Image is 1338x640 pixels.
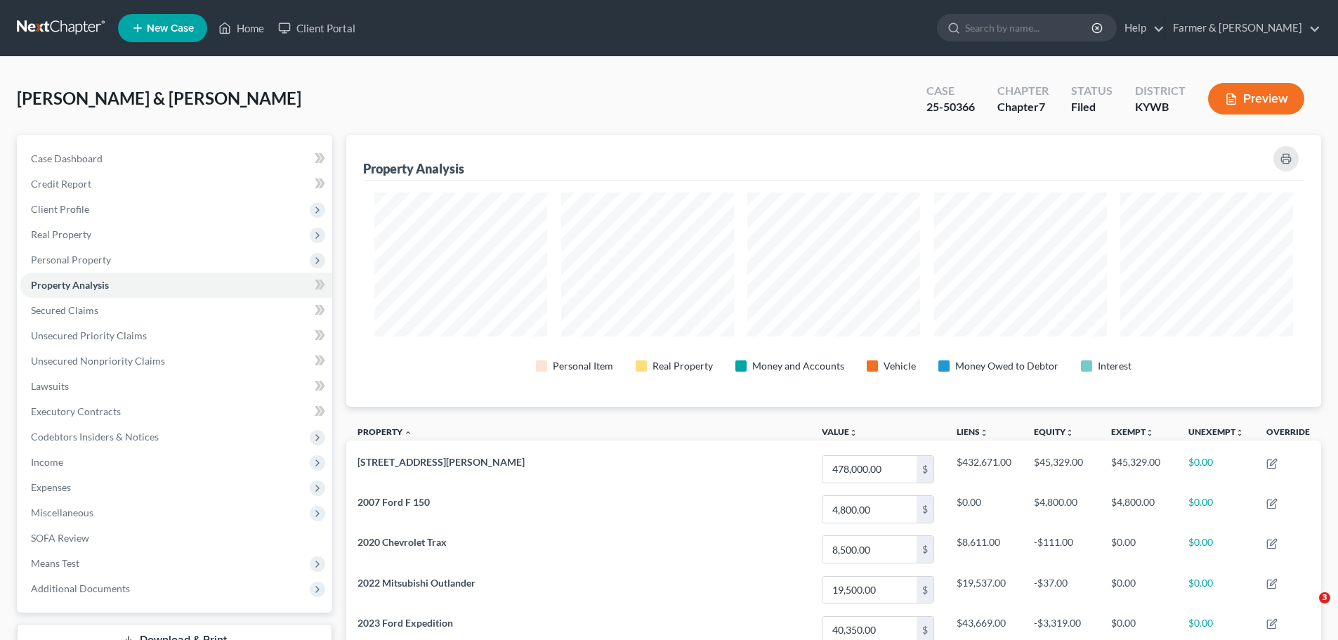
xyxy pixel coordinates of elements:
[147,23,194,34] span: New Case
[1177,490,1255,530] td: $0.00
[997,83,1049,99] div: Chapter
[31,431,159,443] span: Codebtors Insiders & Notices
[1065,429,1074,437] i: unfold_more
[1135,83,1186,99] div: District
[822,456,917,483] input: 0.00
[1177,449,1255,489] td: $0.00
[1319,592,1330,603] span: 3
[955,359,1058,373] div: Money Owed to Debtor
[20,323,332,348] a: Unsecured Priority Claims
[31,152,103,164] span: Case Dashboard
[31,329,147,341] span: Unsecured Priority Claims
[926,99,975,115] div: 25-50366
[271,15,362,41] a: Client Portal
[31,228,91,240] span: Real Property
[917,456,933,483] div: $
[31,304,98,316] span: Secured Claims
[211,15,271,41] a: Home
[31,254,111,266] span: Personal Property
[957,426,988,437] a: Liensunfold_more
[884,359,916,373] div: Vehicle
[31,507,93,518] span: Miscellaneous
[31,405,121,417] span: Executory Contracts
[1039,100,1045,113] span: 7
[1034,426,1074,437] a: Equityunfold_more
[945,570,1023,610] td: $19,537.00
[20,525,332,551] a: SOFA Review
[965,15,1094,41] input: Search by name...
[31,532,89,544] span: SOFA Review
[1023,530,1100,570] td: -$111.00
[980,429,988,437] i: unfold_more
[822,536,917,563] input: 0.00
[1023,490,1100,530] td: $4,800.00
[358,536,447,548] span: 2020 Chevrolet Trax
[1290,592,1324,626] iframe: Intercom live chat
[358,577,475,589] span: 2022 Mitsubishi Outlander
[917,577,933,603] div: $
[1100,530,1177,570] td: $0.00
[31,557,79,569] span: Means Test
[1177,530,1255,570] td: $0.00
[553,359,613,373] div: Personal Item
[31,380,69,392] span: Lawsuits
[20,146,332,171] a: Case Dashboard
[31,582,130,594] span: Additional Documents
[997,99,1049,115] div: Chapter
[358,426,412,437] a: Property expand_less
[1071,83,1113,99] div: Status
[1255,418,1321,450] th: Override
[1098,359,1132,373] div: Interest
[20,374,332,399] a: Lawsuits
[358,456,525,468] span: [STREET_ADDRESS][PERSON_NAME]
[917,536,933,563] div: $
[20,348,332,374] a: Unsecured Nonpriority Claims
[1023,449,1100,489] td: $45,329.00
[31,279,109,291] span: Property Analysis
[1100,490,1177,530] td: $4,800.00
[1100,449,1177,489] td: $45,329.00
[1117,15,1165,41] a: Help
[31,203,89,215] span: Client Profile
[1146,429,1154,437] i: unfold_more
[20,273,332,298] a: Property Analysis
[945,530,1023,570] td: $8,611.00
[31,178,91,190] span: Credit Report
[945,449,1023,489] td: $432,671.00
[1100,570,1177,610] td: $0.00
[358,617,453,629] span: 2023 Ford Expedition
[1235,429,1244,437] i: unfold_more
[31,456,63,468] span: Income
[363,160,464,177] div: Property Analysis
[917,496,933,523] div: $
[1135,99,1186,115] div: KYWB
[20,171,332,197] a: Credit Report
[1188,426,1244,437] a: Unexemptunfold_more
[1208,83,1304,115] button: Preview
[20,399,332,424] a: Executory Contracts
[358,496,430,508] span: 2007 Ford F 150
[752,359,844,373] div: Money and Accounts
[31,355,165,367] span: Unsecured Nonpriority Claims
[926,83,975,99] div: Case
[822,426,858,437] a: Valueunfold_more
[849,429,858,437] i: unfold_more
[20,298,332,323] a: Secured Claims
[404,429,412,437] i: expand_less
[1177,570,1255,610] td: $0.00
[17,88,301,108] span: [PERSON_NAME] & [PERSON_NAME]
[822,577,917,603] input: 0.00
[1166,15,1320,41] a: Farmer & [PERSON_NAME]
[1023,570,1100,610] td: -$37.00
[652,359,713,373] div: Real Property
[945,490,1023,530] td: $0.00
[1071,99,1113,115] div: Filed
[822,496,917,523] input: 0.00
[31,481,71,493] span: Expenses
[1111,426,1154,437] a: Exemptunfold_more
